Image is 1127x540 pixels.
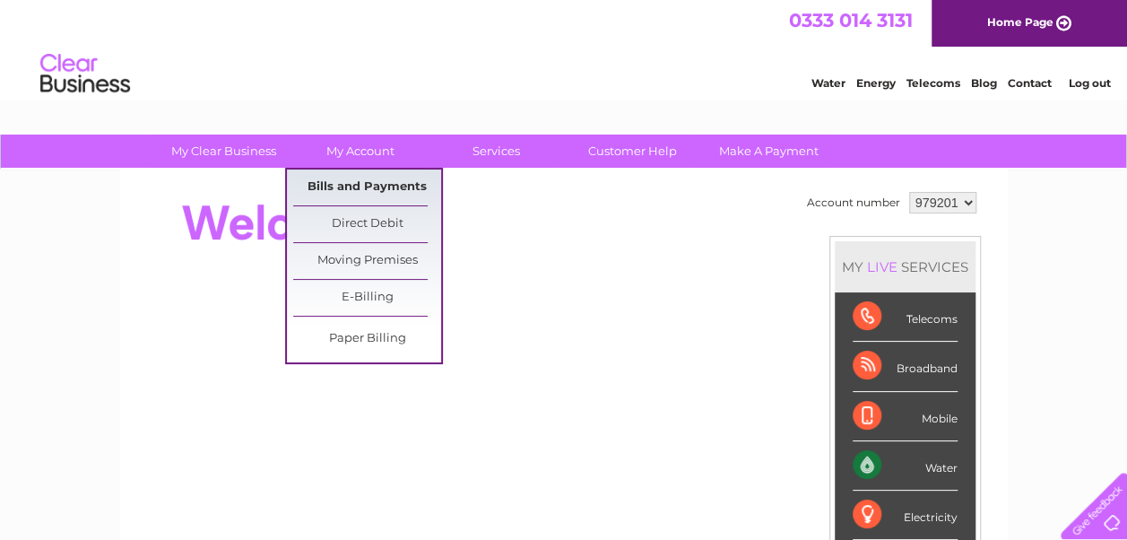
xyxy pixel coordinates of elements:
div: Telecoms [853,292,958,342]
div: Broadband [853,342,958,391]
a: My Account [286,135,434,168]
div: Clear Business is a trading name of Verastar Limited (registered in [GEOGRAPHIC_DATA] No. 3667643... [141,10,988,87]
a: Direct Debit [293,206,441,242]
a: Bills and Payments [293,170,441,205]
div: Electricity [853,491,958,540]
a: Log out [1068,76,1110,90]
a: Telecoms [906,76,960,90]
a: Services [422,135,570,168]
a: Customer Help [559,135,707,168]
a: Make A Payment [695,135,843,168]
div: Mobile [853,392,958,441]
a: Energy [856,76,896,90]
a: Moving Premises [293,243,441,279]
td: Account number [802,187,905,218]
a: E-Billing [293,280,441,316]
a: Contact [1008,76,1052,90]
a: My Clear Business [150,135,298,168]
div: LIVE [863,258,901,275]
div: Water [853,441,958,491]
a: Water [811,76,845,90]
a: Blog [971,76,997,90]
div: MY SERVICES [835,241,975,292]
img: logo.png [39,47,131,101]
a: 0333 014 3131 [789,9,913,31]
a: Paper Billing [293,321,441,357]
